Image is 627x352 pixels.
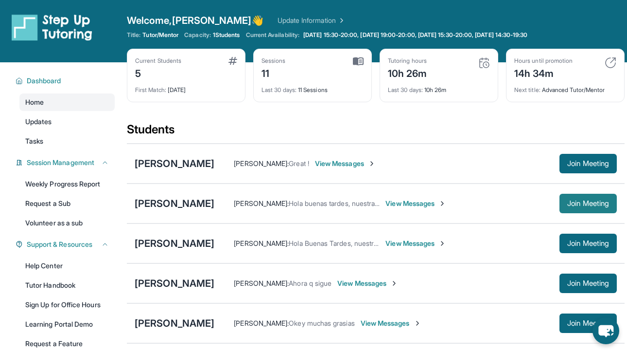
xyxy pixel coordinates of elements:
[23,76,109,86] button: Dashboard
[234,159,289,167] span: [PERSON_NAME] :
[390,279,398,287] img: Chevron-Right
[12,14,92,41] img: logo
[135,86,166,93] span: First Match :
[234,319,289,327] span: [PERSON_NAME] :
[19,315,115,333] a: Learning Portal Demo
[135,277,214,290] div: [PERSON_NAME]
[19,113,115,130] a: Updates
[228,57,237,65] img: card
[567,241,609,246] span: Join Meeting
[135,316,214,330] div: [PERSON_NAME]
[514,57,573,65] div: Hours until promotion
[289,199,484,207] span: Hola buenas tardes, nuestra reunión comenzará en 30 minutos.
[213,31,240,39] span: 1 Students
[361,318,421,328] span: View Messages
[142,31,178,39] span: Tutor/Mentor
[234,279,289,287] span: [PERSON_NAME] :
[184,31,211,39] span: Capacity:
[19,93,115,111] a: Home
[19,175,115,193] a: Weekly Progress Report
[514,65,573,80] div: 14h 34m
[336,16,346,25] img: Chevron Right
[478,57,490,69] img: card
[19,296,115,314] a: Sign Up for Office Hours
[438,200,446,207] img: Chevron-Right
[127,31,140,39] span: Title:
[261,57,286,65] div: Sessions
[559,314,617,333] button: Join Meeting
[23,240,109,249] button: Support & Resources
[27,158,94,167] span: Session Management
[303,31,527,39] span: [DATE] 15:30-20:00, [DATE] 19:00-20:00, [DATE] 15:30-20:00, [DATE] 14:30-19:30
[567,280,609,286] span: Join Meeting
[261,86,296,93] span: Last 30 days :
[315,159,376,168] span: View Messages
[25,97,44,107] span: Home
[234,239,289,247] span: [PERSON_NAME] :
[278,16,346,25] a: Update Information
[514,86,540,93] span: Next title :
[301,31,529,39] a: [DATE] 15:30-20:00, [DATE] 19:00-20:00, [DATE] 15:30-20:00, [DATE] 14:30-19:30
[135,157,214,170] div: [PERSON_NAME]
[353,57,364,66] img: card
[559,154,617,173] button: Join Meeting
[414,319,421,327] img: Chevron-Right
[127,122,625,143] div: Students
[559,194,617,213] button: Join Meeting
[388,57,427,65] div: Tutoring hours
[567,320,609,326] span: Join Meeting
[388,86,423,93] span: Last 30 days :
[385,239,446,248] span: View Messages
[135,237,214,250] div: [PERSON_NAME]
[559,274,617,293] button: Join Meeting
[19,132,115,150] a: Tasks
[135,197,214,210] div: [PERSON_NAME]
[261,65,286,80] div: 11
[559,234,617,253] button: Join Meeting
[567,161,609,167] span: Join Meeting
[135,80,237,94] div: [DATE]
[567,201,609,206] span: Join Meeting
[25,117,52,127] span: Updates
[127,14,264,27] span: Welcome, [PERSON_NAME] 👋
[605,57,616,69] img: card
[27,240,92,249] span: Support & Resources
[261,80,364,94] div: 11 Sessions
[388,80,490,94] div: 10h 26m
[25,136,43,146] span: Tasks
[438,240,446,247] img: Chevron-Right
[289,279,331,287] span: Ahora q sigue
[19,195,115,212] a: Request a Sub
[19,277,115,294] a: Tutor Handbook
[385,199,446,208] span: View Messages
[368,160,376,167] img: Chevron-Right
[289,239,478,247] span: Hola Buenas Tardes, nuestra junta comenzará en 30 minutos!
[289,319,354,327] span: Okey muchas grasias
[388,65,427,80] div: 10h 26m
[27,76,61,86] span: Dashboard
[135,57,181,65] div: Current Students
[246,31,299,39] span: Current Availability:
[289,159,309,167] span: Great !
[592,317,619,344] button: chat-button
[514,80,616,94] div: Advanced Tutor/Mentor
[135,65,181,80] div: 5
[19,257,115,275] a: Help Center
[337,278,398,288] span: View Messages
[23,158,109,167] button: Session Management
[19,214,115,232] a: Volunteer as a sub
[234,199,289,207] span: [PERSON_NAME] :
